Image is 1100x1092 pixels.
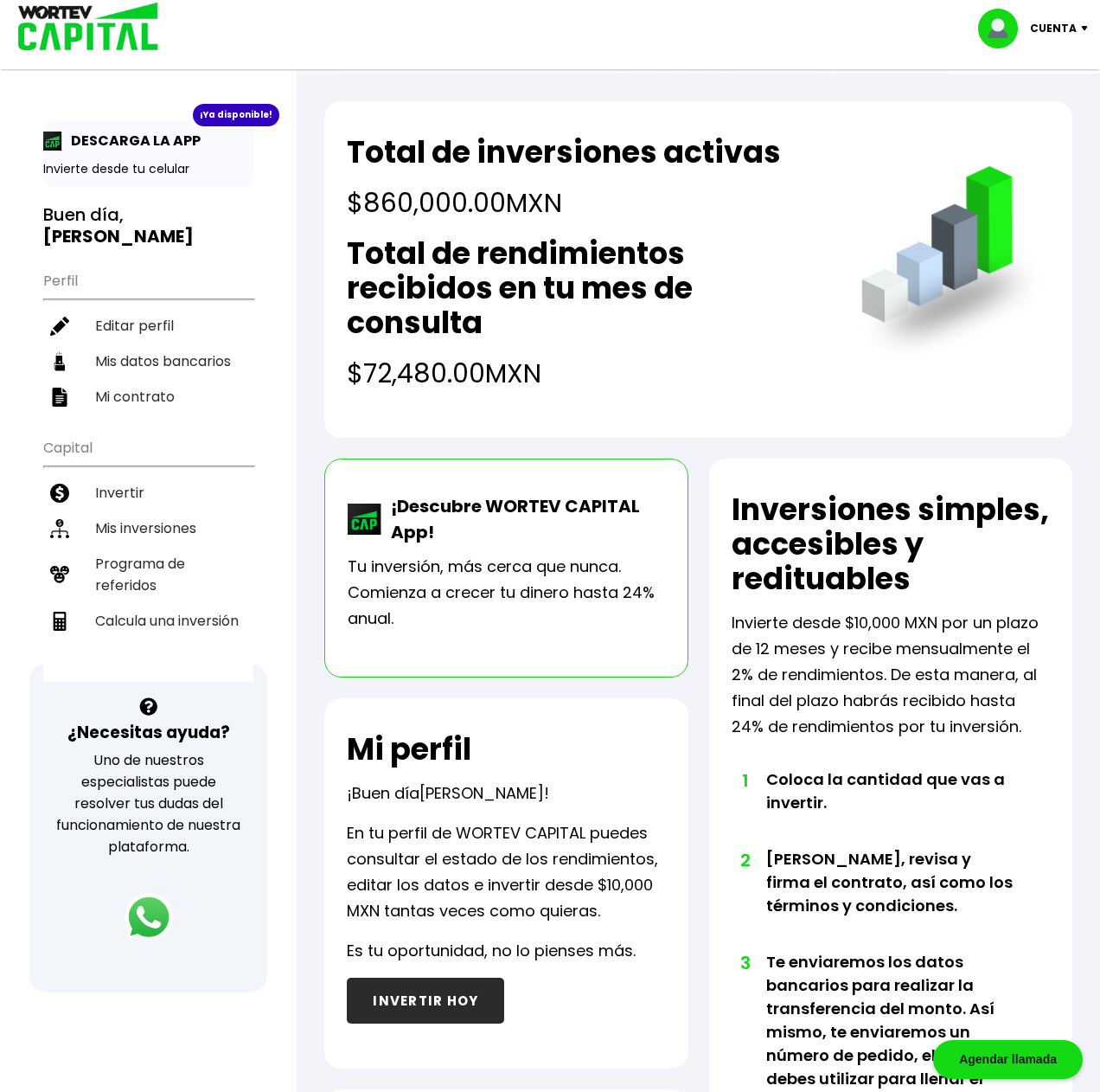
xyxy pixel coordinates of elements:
h2: Total de rendimientos recibidos en tu mes de consulta [347,236,826,340]
a: Programa de referidos [43,546,253,603]
img: invertir-icon.b3b967d7.svg [50,484,69,503]
img: icon-down [1077,26,1100,31]
span: 3 [740,950,749,976]
h4: $72,480.00 MXN [347,354,826,393]
h2: Total de inversiones activas [347,135,781,170]
a: Mi contrato [43,379,253,414]
img: wortev-capital-app-icon [348,504,382,535]
p: DESCARGA LA APP [62,130,201,151]
img: app-icon [43,132,62,151]
img: contrato-icon.f2db500c.svg [50,388,69,407]
a: Mis inversiones [43,511,253,546]
span: 2 [740,847,749,873]
img: recomiendanos-icon.9b8e9327.svg [50,565,69,584]
ul: Capital [43,428,253,682]
span: 1 [740,768,749,793]
img: logos_whatsapp-icon.242b2217.svg [125,893,173,941]
p: En tu perfil de WORTEV CAPITAL puedes consultar el estado de los rendimientos, editar los datos e... [347,820,665,924]
p: Invierte desde tu celular [43,160,253,178]
div: Agendar llamada [933,1040,1083,1079]
li: Coloca la cantidad que vas a invertir. [766,768,1018,847]
h3: Buen día, [43,204,253,247]
ul: Perfil [43,261,253,414]
h3: ¿Necesitas ayuda? [67,720,230,745]
h2: Inversiones simples, accesibles y redituables [732,492,1050,596]
a: Calcula una inversión [43,603,253,639]
img: profile-image [978,9,1030,48]
span: [PERSON_NAME] [419,782,544,804]
a: Invertir [43,475,253,511]
img: calculadora-icon.17d418c4.svg [50,612,69,631]
img: datos-icon.10cf9172.svg [50,352,69,371]
li: [PERSON_NAME], revisa y firma el contrato, así como los términos y condiciones. [766,847,1018,950]
b: [PERSON_NAME] [43,224,194,248]
div: ¡Ya disponible! [193,104,279,126]
p: Es tu oportunidad, no lo pienses más. [347,938,636,964]
p: Uno de nuestros especialistas puede resolver tus dudas del funcionamiento de nuestra plataforma. [52,749,245,858]
p: Cuenta [1030,16,1077,42]
p: Tu inversión, más cerca que nunca. Comienza a crecer tu dinero hasta 24% anual. [348,554,664,632]
h2: Mi perfil [347,732,471,767]
img: editar-icon.952d3147.svg [50,317,69,336]
img: grafica.516fef24.png [854,166,1050,363]
button: INVERTIR HOY [347,978,504,1024]
h4: $860,000.00 MXN [347,183,781,222]
a: Mis datos bancarios [43,344,253,379]
a: Editar perfil [43,308,253,344]
p: Invierte desde $10,000 MXN por un plazo de 12 meses y recibe mensualmente el 2% de rendimientos. ... [732,610,1050,740]
p: ¡Buen día ! [347,780,549,806]
p: ¡Descubre WORTEV CAPITAL App! [382,493,664,545]
img: inversiones-icon.6695dc30.svg [50,519,69,538]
